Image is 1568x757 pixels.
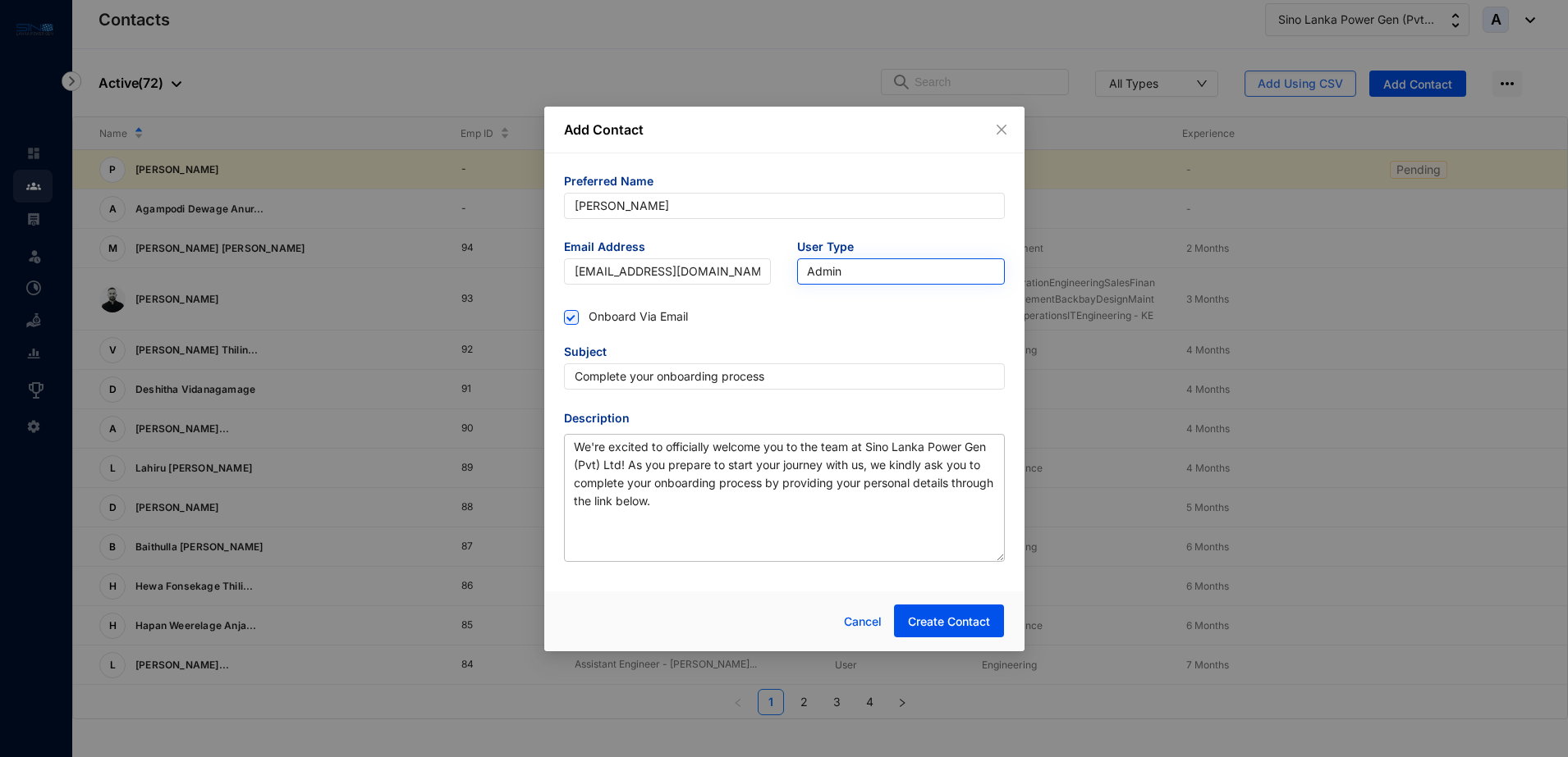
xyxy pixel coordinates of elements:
p: Onboard Via Email [589,308,688,326]
input: Complete your onboarding process [564,363,1005,390]
input: akshay@gmail.com [564,258,772,285]
button: Close [993,121,1011,139]
span: Cancel [844,613,882,631]
button: Create Contact [894,604,1004,637]
input: Akshay Segar [564,193,1005,219]
button: Cancel [832,605,894,638]
span: Admin [807,259,995,284]
p: Add Contact [564,120,1005,139]
span: Create Contact [908,613,990,630]
label: Description [564,409,641,427]
span: User Type [797,239,1005,258]
span: close [995,123,1008,136]
textarea: Description [564,434,1005,562]
span: Subject [564,344,1005,363]
span: Email Address [564,239,772,258]
span: Preferred Name [564,173,1005,193]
